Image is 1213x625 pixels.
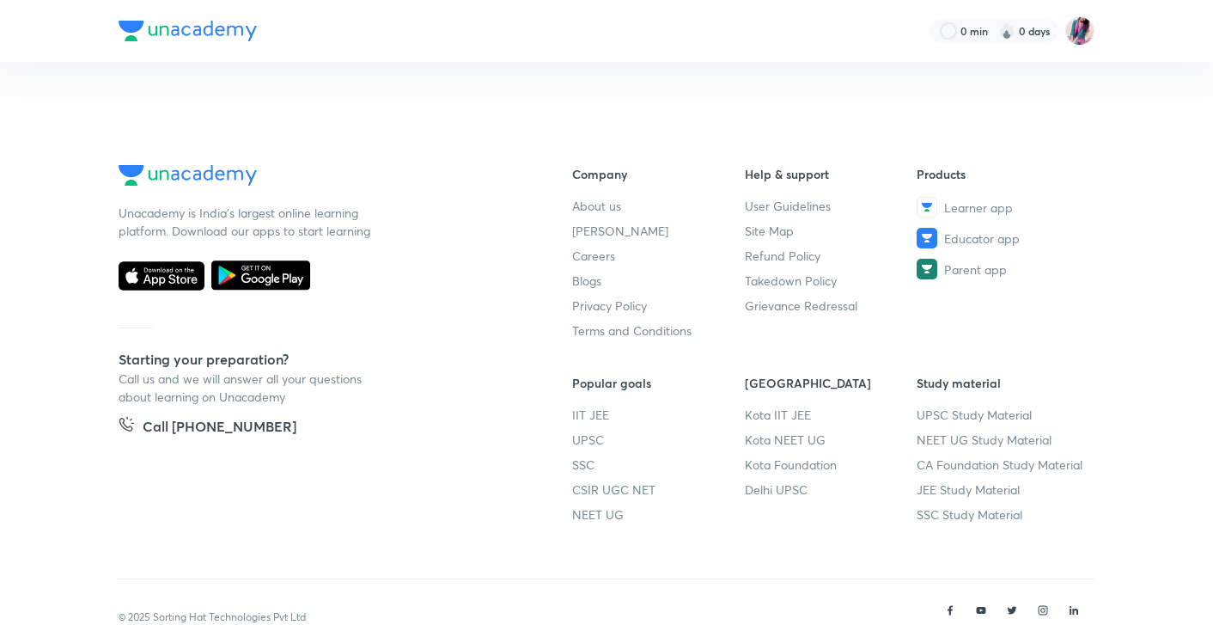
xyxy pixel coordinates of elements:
[143,416,296,440] h5: Call [PHONE_NUMBER]
[572,431,745,449] a: UPSC
[572,247,615,265] span: Careers
[745,374,917,392] h6: [GEOGRAPHIC_DATA]
[917,456,1089,474] a: CA Foundation Study Material
[745,222,917,240] a: Site Map
[745,456,917,474] a: Kota Foundation
[745,481,917,499] a: Delhi UPSC
[917,259,937,279] img: Parent app
[572,297,745,315] a: Privacy Policy
[745,272,917,290] a: Takedown Policy
[572,456,745,474] a: SSC
[917,165,1089,183] h6: Products
[917,197,1089,218] a: Learner app
[572,165,745,183] h6: Company
[745,431,917,449] a: Kota NEET UG
[572,506,745,524] a: NEET UG
[745,247,917,265] a: Refund Policy
[1065,16,1094,46] img: archana singh
[745,197,917,215] a: User Guidelines
[917,197,937,218] img: Learner app
[944,199,1013,217] span: Learner app
[119,204,376,240] p: Unacademy is India’s largest online learning platform. Download our apps to start learning
[998,22,1015,40] img: streak
[745,165,917,183] h6: Help & support
[119,416,296,440] a: Call [PHONE_NUMBER]
[917,406,1089,424] a: UPSC Study Material
[917,374,1089,392] h6: Study material
[944,230,1020,248] span: Educator app
[944,260,1007,279] span: Parent app
[572,222,745,240] a: [PERSON_NAME]
[917,228,937,248] img: Educator app
[917,506,1089,524] a: SSC Study Material
[745,297,917,315] a: Grievance Redressal
[119,610,306,625] p: © 2025 Sorting Hat Technologies Pvt Ltd
[572,481,745,499] a: CSIR UGC NET
[917,481,1089,499] a: JEE Study Material
[572,406,745,424] a: IIT JEE
[917,228,1089,248] a: Educator app
[572,374,745,392] h6: Popular goals
[572,247,745,265] a: Careers
[119,370,376,406] p: Call us and we will answer all your questions about learning on Unacademy
[917,431,1089,449] a: NEET UG Study Material
[119,349,517,370] h5: Starting your preparation?
[745,406,917,424] a: Kota IIT JEE
[119,165,257,186] img: Company Logo
[572,272,745,290] a: Blogs
[572,322,745,340] a: Terms and Conditions
[572,197,745,215] a: About us
[119,21,257,41] img: Company Logo
[119,165,517,190] a: Company Logo
[917,259,1089,279] a: Parent app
